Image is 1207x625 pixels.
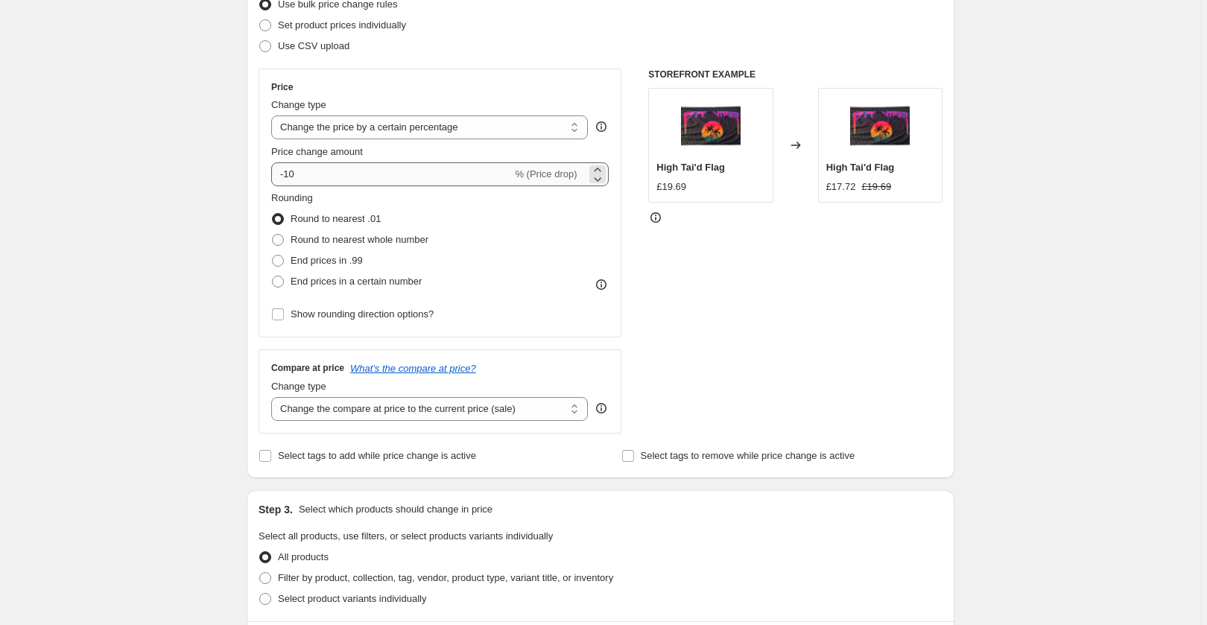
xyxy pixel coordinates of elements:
[299,502,492,517] p: Select which products should change in price
[278,551,329,562] span: All products
[271,146,363,157] span: Price change amount
[515,168,577,180] span: % (Price drop)
[271,192,313,203] span: Rounding
[681,96,741,156] img: High_Tai_d_Flag_98827100-ea59-48c8-ae98-6b12562ff899_80x.png
[656,162,725,173] span: High Tai'd Flag
[259,530,553,542] span: Select all products, use filters, or select products variants individually
[271,99,326,110] span: Change type
[278,593,426,604] span: Select product variants individually
[291,234,428,245] span: Round to nearest whole number
[648,69,943,80] h6: STOREFRONT EXAMPLE
[259,502,293,517] h2: Step 3.
[850,96,910,156] img: High_Tai_d_Flag_98827100-ea59-48c8-ae98-6b12562ff899_80x.png
[278,19,406,31] span: Set product prices individually
[291,213,381,224] span: Round to nearest .01
[826,162,895,173] span: High Tai'd Flag
[278,450,476,461] span: Select tags to add while price change is active
[350,363,476,374] button: What's the compare at price?
[278,572,613,583] span: Filter by product, collection, tag, vendor, product type, variant title, or inventory
[641,450,855,461] span: Select tags to remove while price change is active
[271,81,293,93] h3: Price
[271,362,344,374] h3: Compare at price
[656,180,686,194] div: £19.69
[291,255,363,266] span: End prices in .99
[594,119,609,134] div: help
[271,381,326,392] span: Change type
[278,40,349,51] span: Use CSV upload
[826,180,856,194] div: £17.72
[594,401,609,416] div: help
[861,180,891,194] strike: £19.69
[291,308,434,320] span: Show rounding direction options?
[291,276,422,287] span: End prices in a certain number
[271,162,512,186] input: -15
